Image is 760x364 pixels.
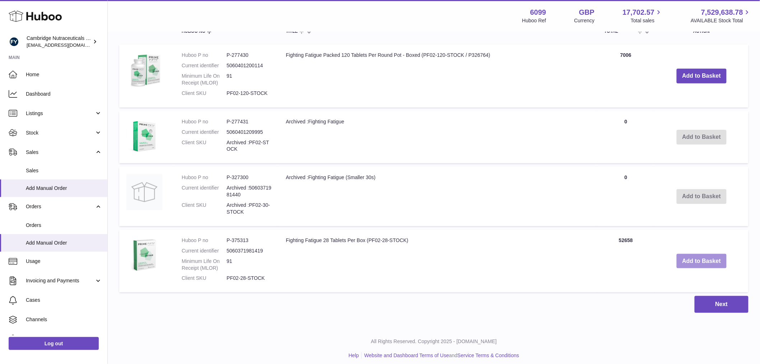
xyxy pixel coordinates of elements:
dd: 91 [227,258,272,272]
dd: 5060401200114 [227,62,272,69]
button: Add to Basket [677,254,727,269]
a: 7,529,638.78 AVAILABLE Stock Total [691,8,751,24]
div: Currency [574,17,595,24]
dt: Minimum Life On Receipt (MLOR) [182,258,227,272]
td: Archived :Fighting Fatigue (Smaller 30s) [279,167,597,226]
span: Add Manual Order [26,240,102,246]
td: 0 [597,167,655,226]
dd: Archived :PF02-30-STOCK [227,202,272,215]
span: [EMAIL_ADDRESS][DOMAIN_NAME] [27,42,106,48]
dt: Client SKU [182,202,227,215]
img: Archived :Fighting Fatigue (Smaller 30s) [126,174,162,210]
dt: Current identifier [182,129,227,136]
div: Cambridge Nutraceuticals Ltd [27,35,91,49]
img: Archived :Fighting Fatigue [126,118,162,154]
dd: P-327300 [227,174,272,181]
a: Log out [9,337,99,350]
dd: Archived :PF02-STOCK [227,139,272,153]
span: Orders [26,203,94,210]
dt: Huboo P no [182,237,227,244]
dt: Current identifier [182,247,227,254]
dd: 5060401209995 [227,129,272,136]
dt: Huboo P no [182,118,227,125]
a: 17,702.57 Total sales [622,8,663,24]
dt: Minimum Life On Receipt (MLOR) [182,73,227,86]
span: Usage [26,258,102,265]
dd: 91 [227,73,272,86]
button: Next [695,296,749,313]
dd: P-375313 [227,237,272,244]
img: huboo@camnutra.com [9,36,19,47]
span: Dashboard [26,91,102,97]
dt: Client SKU [182,275,227,282]
span: Invoicing and Payments [26,277,94,284]
td: 52658 [597,230,655,292]
dt: Huboo P no [182,174,227,181]
span: Stock [26,129,94,136]
button: Add to Basket [677,69,727,83]
span: Listings [26,110,94,117]
img: Fighting Fatigue 28 Tablets Per Box (PF02-28-STOCK) [126,237,162,273]
span: 17,702.57 [622,8,654,17]
span: Total sales [631,17,663,24]
td: Fighting Fatigue 28 Tablets Per Box (PF02-28-STOCK) [279,230,597,292]
td: Archived :Fighting Fatigue [279,111,597,164]
dd: Archived :5060371981440 [227,185,272,198]
dd: P-277431 [227,118,272,125]
dd: PF02-28-STOCK [227,275,272,282]
strong: 6099 [530,8,546,17]
li: and [362,352,519,359]
span: 7,529,638.78 [701,8,743,17]
a: Service Terms & Conditions [458,352,519,358]
td: 0 [597,111,655,164]
dt: Client SKU [182,139,227,153]
strong: GBP [579,8,594,17]
dd: PF02-120-STOCK [227,90,272,97]
a: Help [349,352,359,358]
img: Fighting Fatigue Packed 120 Tablets Per Round Pot - Boxed (PF02-120-STOCK / P326764) [126,52,162,88]
dt: Current identifier [182,62,227,69]
a: Website and Dashboard Terms of Use [364,352,449,358]
dd: 5060371981419 [227,247,272,254]
span: Sales [26,149,94,156]
td: 7006 [597,45,655,107]
dt: Current identifier [182,185,227,198]
span: Cases [26,297,102,304]
span: Orders [26,222,102,229]
span: Sales [26,167,102,174]
span: Home [26,71,102,78]
dt: Huboo P no [182,52,227,59]
td: Fighting Fatigue Packed 120 Tablets Per Round Pot - Boxed (PF02-120-STOCK / P326764) [279,45,597,107]
span: AVAILABLE Stock Total [691,17,751,24]
span: Channels [26,316,102,323]
dt: Client SKU [182,90,227,97]
dd: P-277430 [227,52,272,59]
span: Add Manual Order [26,185,102,192]
p: All Rights Reserved. Copyright 2025 - [DOMAIN_NAME] [113,338,754,345]
div: Huboo Ref [522,17,546,24]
